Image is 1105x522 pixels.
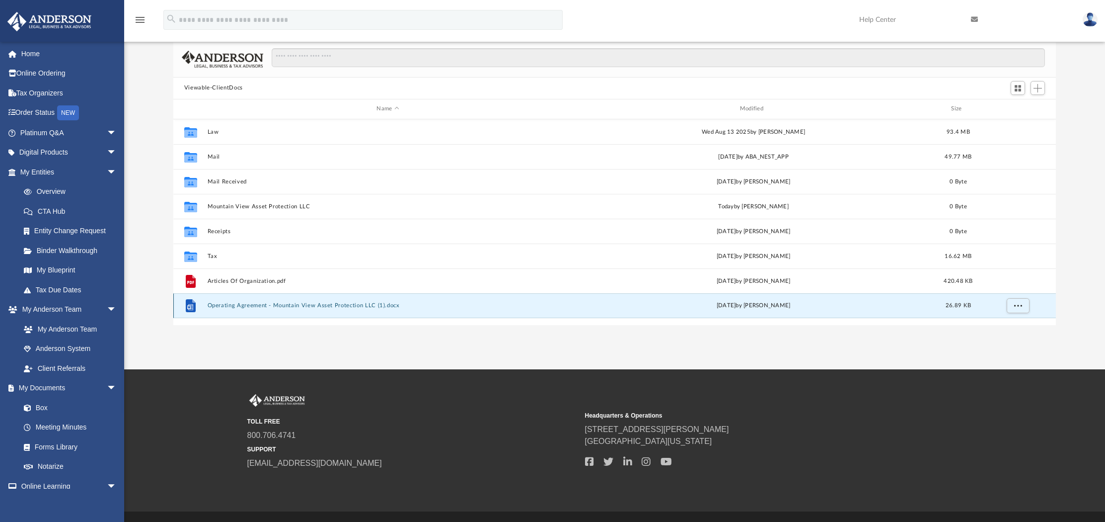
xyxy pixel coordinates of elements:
span: today [718,203,734,209]
a: My Blueprint [14,261,127,280]
a: My Anderson Team [14,319,122,339]
button: Add [1031,81,1045,95]
a: Online Learningarrow_drop_down [7,476,127,496]
a: My Documentsarrow_drop_down [7,378,127,398]
span: 93.4 MB [947,129,970,134]
a: CTA Hub [14,201,132,221]
a: [STREET_ADDRESS][PERSON_NAME] [585,425,729,434]
div: NEW [57,105,79,120]
span: 0 Byte [950,203,967,209]
a: menu [134,19,146,26]
a: Home [7,44,132,64]
a: Anderson System [14,339,127,359]
a: [EMAIL_ADDRESS][DOMAIN_NAME] [247,459,382,467]
button: Receipts [207,228,568,234]
button: Mountain View Asset Protection LLC [207,203,568,209]
span: arrow_drop_down [107,162,127,182]
a: Overview [14,182,132,202]
input: Search files and folders [272,48,1045,67]
small: SUPPORT [247,445,578,454]
div: [DATE] by [PERSON_NAME] [573,227,934,236]
div: [DATE] by [PERSON_NAME] [573,276,934,285]
a: Forms Library [14,437,122,457]
button: Law [207,128,568,135]
i: menu [134,14,146,26]
button: Viewable-ClientDocs [184,84,243,92]
div: [DATE] by [PERSON_NAME] [573,252,934,261]
div: by [PERSON_NAME] [573,202,934,211]
a: Tax Organizers [7,83,132,103]
a: Client Referrals [14,358,127,378]
div: Name [207,104,568,113]
a: Online Ordering [7,64,132,84]
span: arrow_drop_down [107,123,127,143]
div: Modified [573,104,934,113]
div: [DATE] by [PERSON_NAME] [573,177,934,186]
a: My Anderson Teamarrow_drop_down [7,300,127,320]
a: Tax Due Dates [14,280,132,300]
button: Articles Of Organization.pdf [207,277,568,284]
div: Wed Aug 13 2025 by [PERSON_NAME] [573,127,934,136]
div: by ABA_NEST_APP [573,152,934,161]
button: Mail Received [207,178,568,184]
span: arrow_drop_down [107,476,127,497]
span: [DATE] [718,154,737,159]
button: More options [1006,298,1029,313]
button: Tax [207,253,568,259]
img: Anderson Advisors Platinum Portal [247,394,307,407]
a: Digital Productsarrow_drop_down [7,143,132,163]
div: id [178,104,203,113]
div: grid [173,119,1056,326]
a: My Entitiesarrow_drop_down [7,162,132,182]
button: Operating Agreement - Mountain View Asset Protection LLC (1).docx [207,302,568,309]
small: TOLL FREE [247,417,578,426]
span: 0 Byte [950,178,967,184]
span: 49.77 MB [945,154,971,159]
span: 0 Byte [950,228,967,234]
div: Size [938,104,978,113]
small: Headquarters & Operations [585,411,916,420]
div: id [982,104,1052,113]
a: Binder Walkthrough [14,241,132,261]
span: 16.62 MB [945,253,971,259]
span: arrow_drop_down [107,143,127,163]
div: [DATE] by [PERSON_NAME] [573,301,934,310]
span: 420.48 KB [944,278,972,283]
a: [GEOGRAPHIC_DATA][US_STATE] [585,437,712,445]
a: Meeting Minutes [14,418,127,437]
span: arrow_drop_down [107,378,127,399]
i: search [166,13,177,24]
a: Order StatusNEW [7,103,132,123]
a: Box [14,398,122,418]
img: User Pic [1083,12,1098,27]
img: Anderson Advisors Platinum Portal [4,12,94,31]
span: 26.89 KB [946,303,971,308]
a: Notarize [14,457,127,477]
button: Mail [207,153,568,160]
span: arrow_drop_down [107,300,127,320]
a: Entity Change Request [14,221,132,241]
button: Switch to Grid View [1011,81,1026,95]
a: Platinum Q&Aarrow_drop_down [7,123,132,143]
a: 800.706.4741 [247,431,296,439]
